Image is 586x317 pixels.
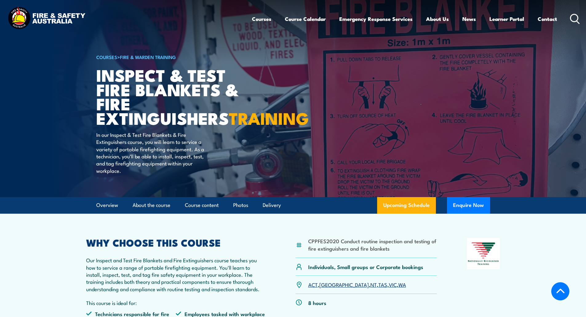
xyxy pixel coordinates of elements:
a: COURSES [96,53,117,60]
p: Individuals, Small groups or Corporate bookings [308,263,423,270]
h2: WHY CHOOSE THIS COURSE [86,238,266,247]
p: In our Inspect & Test Fire Blankets & Fire Extinguishers course, you will learn to service a vari... [96,131,209,174]
strong: TRAINING [229,105,309,130]
a: WA [398,281,406,288]
a: Upcoming Schedule [377,197,436,214]
h1: Inspect & Test Fire Blankets & Fire Extinguishers [96,68,248,125]
p: 8 hours [308,299,326,306]
h6: > [96,53,248,61]
a: Photos [233,197,248,213]
a: NT [370,281,377,288]
a: Course content [185,197,219,213]
a: Fire & Warden Training [120,53,176,60]
a: TAS [378,281,387,288]
a: Delivery [263,197,281,213]
img: Nationally Recognised Training logo. [467,238,500,269]
a: VIC [389,281,397,288]
a: Overview [96,197,118,213]
a: Contact [538,11,557,27]
a: News [462,11,476,27]
a: ACT [308,281,318,288]
li: CPPFES2020 Conduct routine inspection and testing of fire extinguishers and fire blankets [308,237,437,252]
a: [GEOGRAPHIC_DATA] [319,281,369,288]
p: Our Inspect and Test Fire Blankets and Fire Extinguishers course teaches you how to service a ran... [86,256,266,292]
a: Courses [252,11,271,27]
p: This course is ideal for: [86,299,266,306]
a: About Us [426,11,449,27]
a: About the course [133,197,170,213]
a: Emergency Response Services [339,11,413,27]
button: Enquire Now [447,197,490,214]
a: Learner Portal [489,11,524,27]
a: Course Calendar [285,11,326,27]
p: , , , , , [308,281,406,288]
